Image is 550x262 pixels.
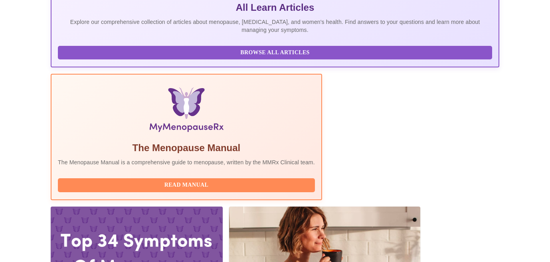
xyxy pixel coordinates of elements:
[58,178,315,192] button: Read Manual
[66,48,484,58] span: Browse All Articles
[58,18,492,34] p: Explore our comprehensive collection of articles about menopause, [MEDICAL_DATA], and women's hea...
[58,142,315,154] h5: The Menopause Manual
[58,158,315,166] p: The Menopause Manual is a comprehensive guide to menopause, written by the MMRx Clinical team.
[58,181,317,188] a: Read Manual
[58,49,494,55] a: Browse All Articles
[58,46,492,60] button: Browse All Articles
[66,180,307,190] span: Read Manual
[99,87,274,135] img: Menopause Manual
[58,1,492,14] h5: All Learn Articles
